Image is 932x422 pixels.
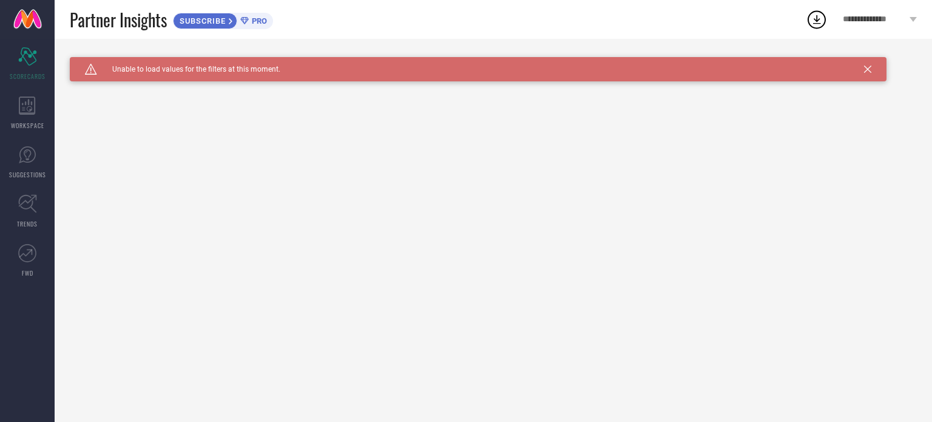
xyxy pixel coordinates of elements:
span: Unable to load values for the filters at this moment. [97,65,280,73]
div: Open download list [806,9,828,30]
span: WORKSPACE [11,121,44,130]
span: PRO [249,16,267,26]
a: SUBSCRIBEPRO [173,10,273,29]
span: SUGGESTIONS [9,170,46,179]
span: SCORECARDS [10,72,46,81]
span: SUBSCRIBE [174,16,229,26]
span: Partner Insights [70,7,167,32]
div: Unable to load filters at this moment. Please try later. [70,57,917,67]
span: FWD [22,268,33,277]
span: TRENDS [17,219,38,228]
